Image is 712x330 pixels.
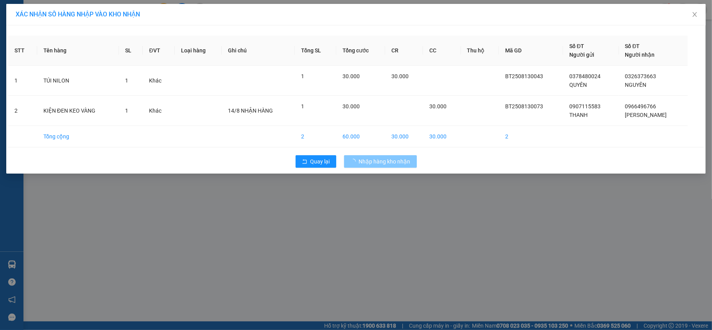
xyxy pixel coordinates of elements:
[16,11,140,18] span: XÁC NHẬN SỐ HÀNG NHẬP VÀO KHO NHẬN
[625,43,640,49] span: Số ĐT
[228,108,273,114] span: 14/8 NHẬN HÀNG
[8,66,37,96] td: 1
[175,36,222,66] th: Loại hàng
[37,126,119,147] td: Tổng cộng
[625,73,656,79] span: 0326373663
[684,4,706,26] button: Close
[143,96,174,126] td: Khác
[302,159,307,165] span: rollback
[692,11,698,18] span: close
[569,112,588,118] span: THANH
[625,112,667,118] span: [PERSON_NAME]
[344,155,417,168] button: Nhập hàng kho nhận
[569,52,594,58] span: Người gửi
[336,126,386,147] td: 60.000
[505,73,543,79] span: BT2508130043
[336,36,386,66] th: Tổng cước
[125,108,128,114] span: 1
[423,36,461,66] th: CC
[569,82,587,88] span: QUYÊN
[499,126,563,147] td: 2
[569,103,601,109] span: 0907115583
[461,36,499,66] th: Thu hộ
[37,36,119,66] th: Tên hàng
[143,66,174,96] td: Khác
[625,103,656,109] span: 0966496766
[295,36,336,66] th: Tổng SL
[119,36,143,66] th: SL
[37,66,119,96] td: TÚI NILON
[569,43,584,49] span: Số ĐT
[423,126,461,147] td: 30.000
[343,73,360,79] span: 30.000
[310,157,330,166] span: Quay lại
[8,96,37,126] td: 2
[391,73,409,79] span: 30.000
[505,103,543,109] span: BT2508130073
[499,36,563,66] th: Mã GD
[222,36,295,66] th: Ghi chú
[8,36,37,66] th: STT
[625,82,647,88] span: NGUYÊN
[429,103,447,109] span: 30.000
[295,126,336,147] td: 2
[359,157,411,166] span: Nhập hàng kho nhận
[569,73,601,79] span: 0378480024
[343,103,360,109] span: 30.000
[385,126,423,147] td: 30.000
[301,73,304,79] span: 1
[385,36,423,66] th: CR
[625,52,655,58] span: Người nhận
[125,77,128,84] span: 1
[296,155,336,168] button: rollbackQuay lại
[37,96,119,126] td: KIỆN ĐEN KEO VÀNG
[350,159,359,164] span: loading
[143,36,174,66] th: ĐVT
[301,103,304,109] span: 1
